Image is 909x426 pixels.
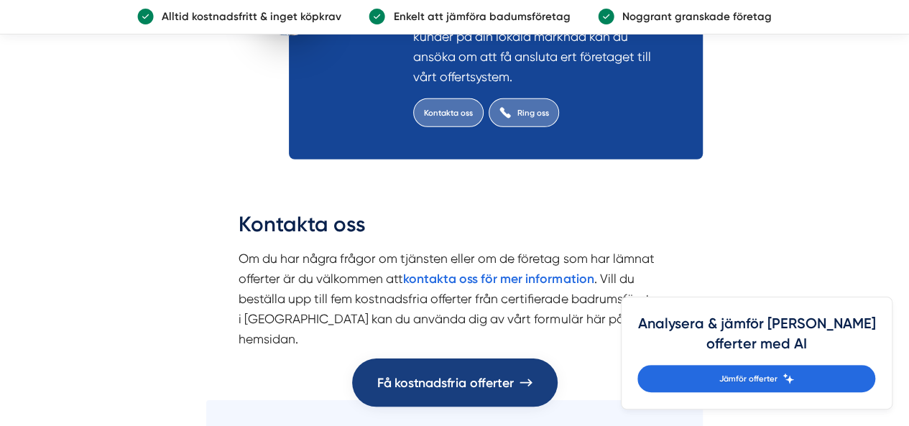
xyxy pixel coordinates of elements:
p: Alltid kostnadsfritt & inget köpkrav [154,8,341,25]
a: kontakta oss för mer information [403,272,594,286]
a: Få kostnadsfria offerter [352,358,558,407]
h2: Kontakta oss [239,210,670,248]
a: Jämför offerter [637,365,875,392]
h4: Analysera & jämför [PERSON_NAME] offerter med AI [637,314,875,365]
span: Jämför offerter [719,372,777,385]
p: Noggrant granskade företag [614,8,772,25]
span: Få kostnadsfria offerter [377,372,513,392]
strong: kontakta oss för mer information [403,271,594,286]
a: Kontakta oss [413,98,484,127]
a: Ring oss [489,98,559,127]
p: Om du har några frågor om tjänsten eller om de företag som har lämnat offerter är du välkommen at... [239,249,670,350]
p: Enkelt att jämföra badumsföretag [385,8,570,25]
